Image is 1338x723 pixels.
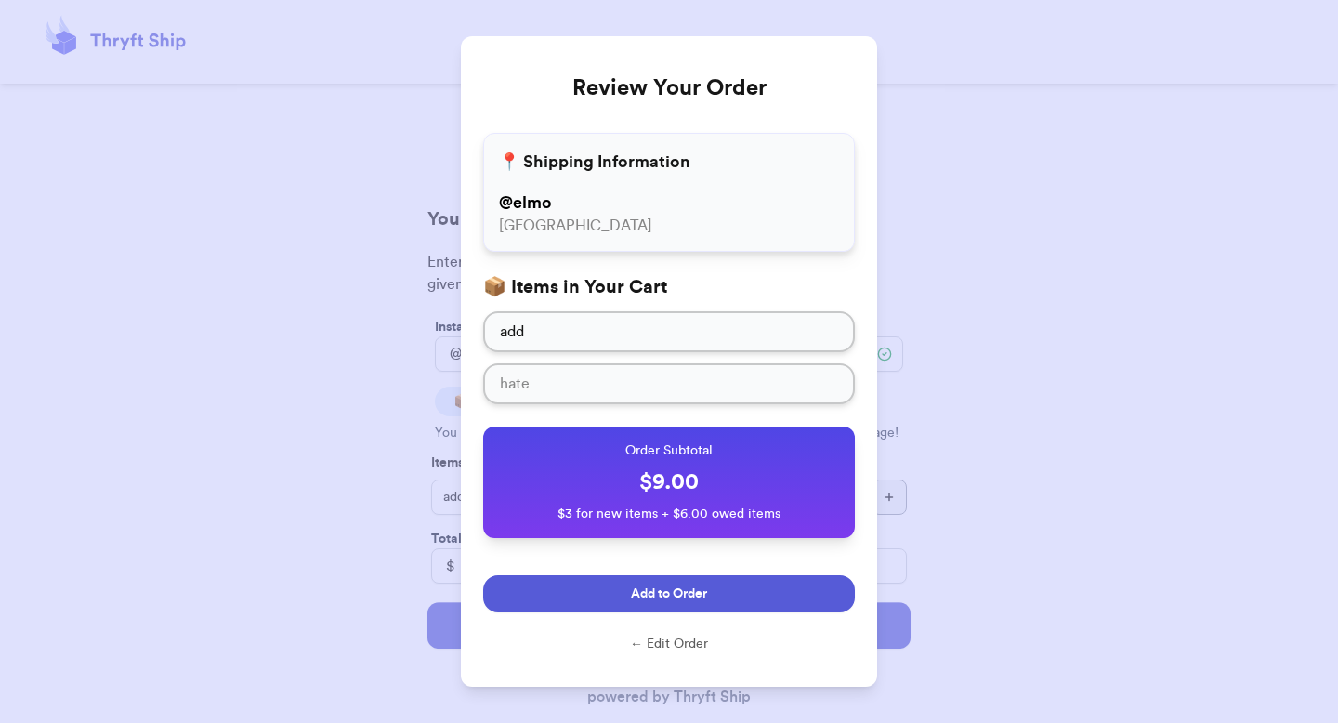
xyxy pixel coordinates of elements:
button: Add to Order [483,575,855,612]
button: ← Edit Order [483,635,855,653]
p: hate [500,373,530,395]
p: $ 9.00 [498,467,840,497]
p: add [500,321,838,343]
h3: 📍 Shipping Information [499,149,690,175]
span: Add to Order [631,585,707,603]
p: @ elmo [499,190,839,216]
h2: Review Your Order [483,59,855,118]
h3: 📦 Items in Your Cart [483,274,855,300]
span: $3 for new items + $6.00 owed items [557,507,780,520]
p: Order Subtotal [498,441,840,460]
p: [GEOGRAPHIC_DATA] [499,216,839,236]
